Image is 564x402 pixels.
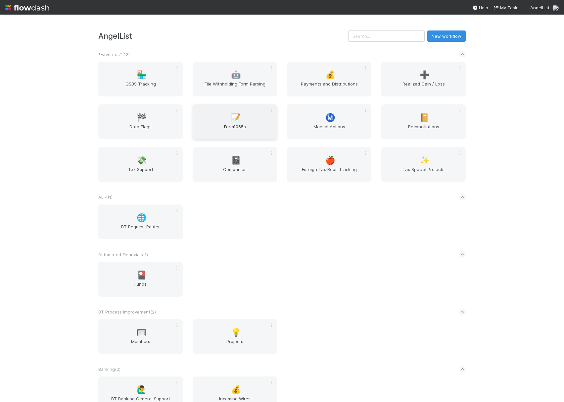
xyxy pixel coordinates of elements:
[137,328,147,337] span: 🥅
[427,30,466,42] button: New workflow
[231,71,241,79] span: 🤖
[98,204,183,239] a: 🌐BT Request Router
[290,166,369,179] span: Foreign Tax Reps Tracking
[98,195,113,200] span: AL < ( 1 )
[98,104,183,139] a: 🏁Data Flags
[287,147,371,182] a: 🍎Foreign Tax Reps Tracking
[101,223,180,237] span: BT Request Router
[381,104,466,139] a: 📔Reconciliations
[193,319,277,354] a: 💡Projects
[231,385,241,394] span: 💰
[98,367,120,372] span: Banking ( 2 )
[231,328,241,337] span: 💡
[98,309,156,315] span: BT Process Improvement ( 2 )
[101,123,180,137] span: Data Flags
[325,156,335,165] span: 🍎
[98,147,183,182] a: 💸Tax Support
[493,4,520,11] a: My Tasks
[287,62,371,96] a: 💰Payments and Distributions
[384,166,463,179] span: Tax Special Projects
[493,5,520,10] span: My Tasks
[348,30,425,42] input: Search...
[137,113,147,122] span: 🏁
[325,71,335,79] span: 💰
[195,166,274,179] span: Companies
[5,2,49,13] img: logo-inverted-e16ddd16eac7371096b0.svg
[98,319,183,354] a: 🥅Members
[195,81,274,94] span: File Withholding Form Parsing
[290,123,369,137] span: Manual Actions
[231,113,241,122] span: 📝
[101,338,180,351] span: Members
[290,81,369,94] span: Payments and Distributions
[98,262,183,297] a: 🎴Funds
[101,81,180,94] span: QSBS Tracking
[287,104,371,139] a: Ⓜ️Manual Actions
[98,62,183,96] a: 🏪QSBS Tracking
[137,385,147,394] span: 🙋‍♂️
[325,113,335,122] span: Ⓜ️
[552,5,559,11] img: avatar_711f55b7-5a46-40da-996f-bc93b6b86381.png
[98,31,348,40] h3: AngelList
[137,213,147,222] span: 🌐
[195,123,274,137] span: Form1065s
[193,104,277,139] a: 📝Form1065s
[381,147,466,182] a: ✨Tax Special Projects
[381,62,466,96] a: ➕Realized Gain / Loss
[98,252,148,257] span: Automated Financials ( 1 )
[195,338,274,351] span: Projects
[137,71,147,79] span: 🏪
[420,156,430,165] span: ✨
[193,147,277,182] a: 📓Companies
[420,113,430,122] span: 📔
[98,52,130,57] span: *Favorites* ( 12 )
[101,166,180,179] span: Tax Support
[193,62,277,96] a: 🤖File Withholding Form Parsing
[420,71,430,79] span: ➕
[101,281,180,294] span: Funds
[384,123,463,137] span: Reconciliations
[472,4,488,11] div: Help
[137,156,147,165] span: 💸
[384,81,463,94] span: Realized Gain / Loss
[231,156,241,165] span: 📓
[530,5,549,10] span: AngelList
[137,271,147,279] span: 🎴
